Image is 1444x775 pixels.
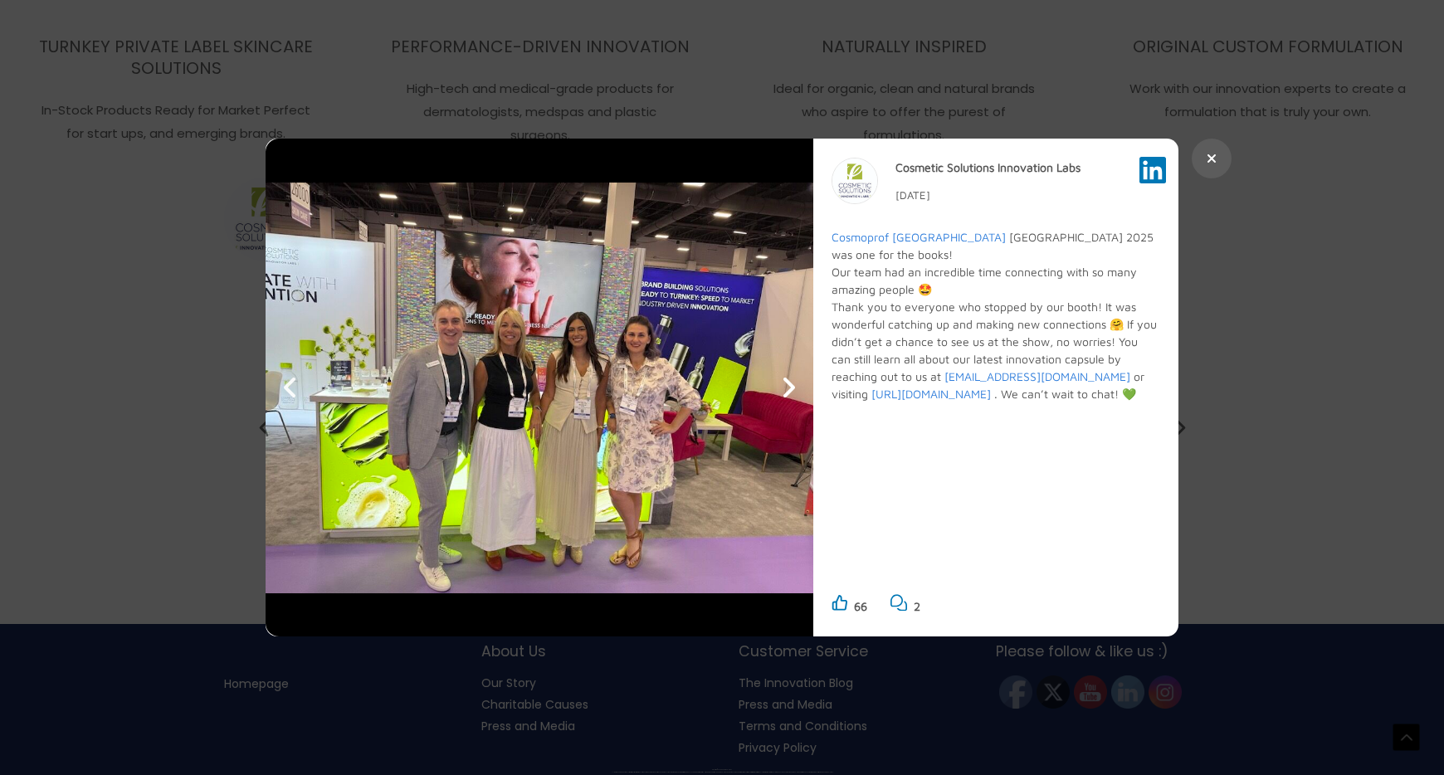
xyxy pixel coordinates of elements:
[832,230,1006,244] span: Cosmoprof [GEOGRAPHIC_DATA]
[832,158,877,203] img: sk-profile-picture
[944,368,1130,385] a: [EMAIL_ADDRESS][DOMAIN_NAME]
[854,596,867,617] p: 66
[832,228,1006,246] a: Cosmoprof [GEOGRAPHIC_DATA]
[895,157,1081,178] p: Cosmetic Solutions Innovation Labs
[895,185,1081,205] p: [DATE]
[832,228,1160,582] div: [GEOGRAPHIC_DATA] 2025 was one for the books! Our team had an incredible time connecting with so ...
[871,385,991,402] a: [URL][DOMAIN_NAME]
[914,596,920,617] p: 2
[1139,172,1166,186] a: View post on LinkedIn
[266,139,813,636] img: sk-popup-media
